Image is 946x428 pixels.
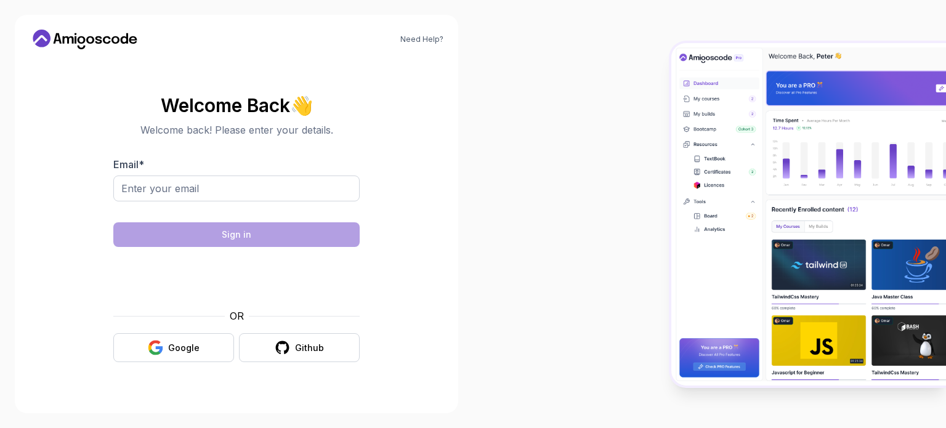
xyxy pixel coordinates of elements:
[239,333,360,362] button: Github
[870,351,946,410] iframe: chat widget
[113,95,360,115] h2: Welcome Back
[113,222,360,247] button: Sign in
[168,342,200,354] div: Google
[230,309,244,323] p: OR
[222,228,251,241] div: Sign in
[400,34,443,44] a: Need Help?
[290,95,313,115] span: 👋
[113,158,144,171] label: Email *
[144,254,329,301] iframe: Widget containing checkbox for hCaptcha security challenge
[295,342,324,354] div: Github
[30,30,140,49] a: Home link
[113,176,360,201] input: Enter your email
[671,43,946,386] img: Amigoscode Dashboard
[113,123,360,137] p: Welcome back! Please enter your details.
[113,333,234,362] button: Google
